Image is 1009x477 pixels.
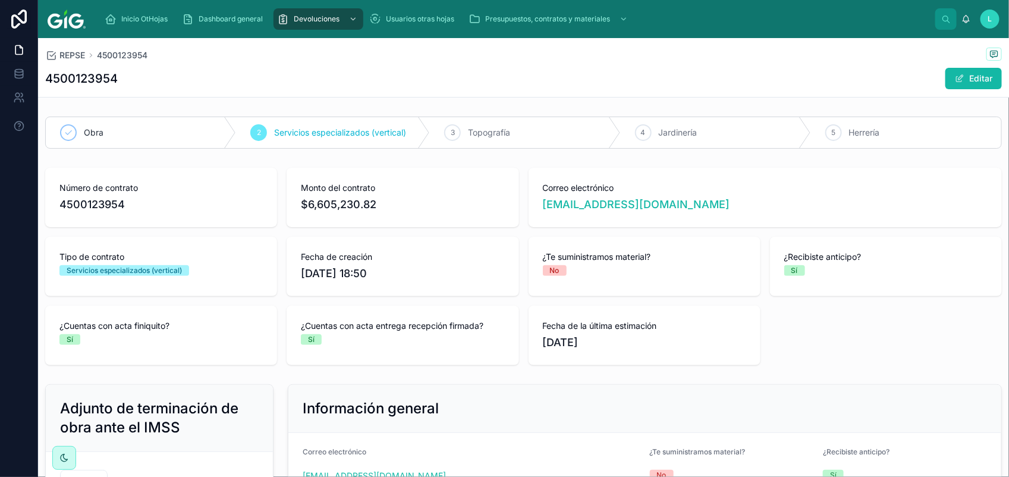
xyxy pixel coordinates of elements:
a: Dashboard general [178,8,271,30]
h2: Información general [303,399,439,418]
span: Correo electrónico [543,182,988,194]
span: Devoluciones [294,14,340,24]
span: Dashboard general [199,14,263,24]
a: Devoluciones [274,8,363,30]
span: Usuarios otras hojas [386,14,454,24]
span: Fecha de creación [301,251,504,263]
span: Herrería [849,127,880,139]
div: Servicios especializados (vertical) [67,265,182,276]
span: [DATE] 18:50 [301,265,504,282]
span: 5 [831,128,835,137]
span: Jardinería [659,127,697,139]
span: ¿Te suministramos material? [543,251,746,263]
a: REPSE [45,49,85,61]
span: Servicios especializados (vertical) [274,127,406,139]
span: 4500123954 [59,196,263,213]
span: Obra [84,127,103,139]
div: Sí [67,334,73,345]
a: Inicio OtHojas [101,8,176,30]
span: 3 [451,128,455,137]
span: Número de contrato [59,182,263,194]
div: Sí [308,334,315,345]
span: Topografía [468,127,510,139]
span: Presupuestos, contratos y materiales [485,14,610,24]
span: Fecha de la última estimación [543,320,746,332]
a: Usuarios otras hojas [366,8,463,30]
span: [DATE] [543,334,746,351]
button: Editar [945,68,1002,89]
img: App logo [48,10,86,29]
h2: Adjunto de terminación de obra ante el IMSS [60,399,259,437]
span: 2 [257,128,261,137]
span: ¿Recibiste anticipo? [784,251,988,263]
span: L [988,14,992,24]
span: ¿Cuentas con acta finiquito? [59,320,263,332]
a: Presupuestos, contratos y materiales [465,8,634,30]
span: ¿Recibiste anticipo? [823,447,889,456]
h1: 4500123954 [45,70,118,87]
span: $6,605,230.82 [301,196,504,213]
span: ¿Te suministramos material? [650,447,746,456]
a: 4500123954 [97,49,147,61]
div: scrollable content [95,6,935,32]
span: Monto del contrato [301,182,504,194]
div: Sí [791,265,798,276]
span: Correo electrónico [303,447,366,456]
span: ¿Cuentas con acta entrega recepción firmada? [301,320,504,332]
a: [EMAIL_ADDRESS][DOMAIN_NAME] [543,196,730,213]
span: 4 [641,128,646,137]
span: REPSE [59,49,85,61]
span: Tipo de contrato [59,251,263,263]
span: Inicio OtHojas [121,14,168,24]
div: No [550,265,559,276]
